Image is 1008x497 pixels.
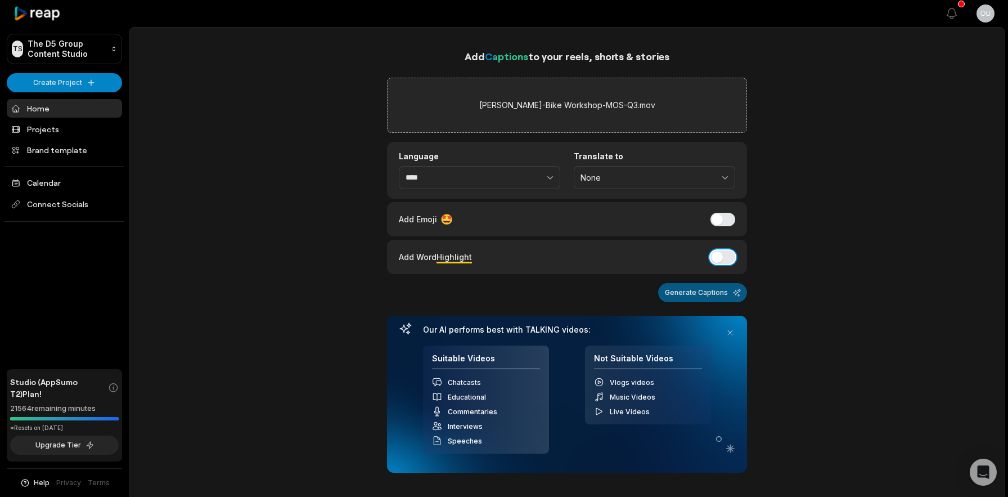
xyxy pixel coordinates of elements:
span: Studio (AppSumo T2) Plan! [10,376,108,400]
a: Calendar [7,173,122,192]
div: *Resets on [DATE] [10,424,119,432]
a: Terms [88,478,110,488]
div: TS [12,41,23,57]
a: Brand template [7,141,122,159]
a: Projects [7,120,122,138]
div: 21564 remaining minutes [10,403,119,414]
a: Privacy [56,478,81,488]
button: Upgrade Tier [10,436,119,455]
span: Music Videos [610,393,655,401]
button: None [574,166,735,190]
label: Language [399,151,560,162]
span: Chatcasts [448,378,481,387]
label: [PERSON_NAME]-Bike Workshop-MOS-Q3.mov [479,98,655,112]
button: Generate Captions [658,283,747,302]
h4: Not Suitable Videos [594,353,702,370]
span: Speeches [448,437,482,445]
p: The D5 Group Content Studio [28,39,106,59]
span: Connect Socials [7,194,122,214]
div: Add Word [399,249,472,265]
a: Home [7,99,122,118]
div: Open Intercom Messenger [970,459,997,486]
span: Help [34,478,49,488]
span: Educational [448,393,486,401]
h4: Suitable Videos [432,353,540,370]
span: Captions [485,50,528,62]
span: Live Videos [610,408,650,416]
h1: Add to your reels, shorts & stories [387,48,747,64]
span: Highlight [436,252,472,262]
span: Vlogs videos [610,378,654,387]
span: Add Emoji [399,213,437,225]
h3: Our AI performs best with TALKING videos: [423,325,711,335]
span: 🤩 [440,212,453,227]
span: Interviews [448,422,483,431]
button: Create Project [7,73,122,92]
label: Translate to [574,151,735,162]
button: Help [20,478,49,488]
span: Commentaries [448,408,497,416]
span: None [580,173,713,183]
